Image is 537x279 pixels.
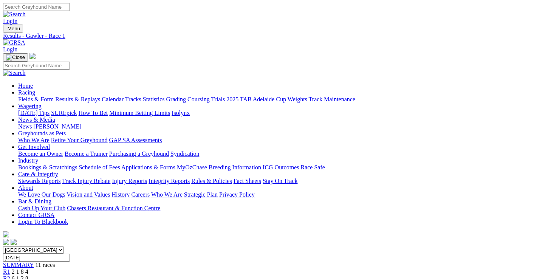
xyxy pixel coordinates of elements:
[18,198,51,205] a: Bar & Dining
[18,130,66,136] a: Greyhounds as Pets
[184,191,218,198] a: Strategic Plan
[263,178,297,184] a: Stay On Track
[111,191,130,198] a: History
[172,110,190,116] a: Isolynx
[109,137,162,143] a: GAP SA Assessments
[131,191,150,198] a: Careers
[6,54,25,60] img: Close
[300,164,325,170] a: Race Safe
[109,150,169,157] a: Purchasing a Greyhound
[18,116,55,123] a: News & Media
[3,53,28,62] button: Toggle navigation
[29,53,36,59] img: logo-grsa-white.png
[219,191,255,198] a: Privacy Policy
[3,62,70,70] input: Search
[62,178,110,184] a: Track Injury Rebate
[3,11,26,18] img: Search
[102,96,124,102] a: Calendar
[18,191,65,198] a: We Love Our Dogs
[288,96,307,102] a: Weights
[18,110,50,116] a: [DATE] Tips
[18,171,58,177] a: Care & Integrity
[187,96,210,102] a: Coursing
[234,178,261,184] a: Fact Sheets
[18,96,54,102] a: Fields & Form
[177,164,207,170] a: MyOzChase
[65,150,108,157] a: Become a Trainer
[11,239,17,245] img: twitter.svg
[112,178,147,184] a: Injury Reports
[51,137,108,143] a: Retire Your Greyhound
[18,212,54,218] a: Contact GRSA
[18,144,50,150] a: Get Involved
[263,164,299,170] a: ICG Outcomes
[3,3,70,11] input: Search
[226,96,286,102] a: 2025 TAB Adelaide Cup
[67,191,110,198] a: Vision and Values
[3,262,34,268] a: SUMMARY
[18,103,42,109] a: Wagering
[18,164,534,171] div: Industry
[18,150,534,157] div: Get Involved
[67,205,160,211] a: Chasers Restaurant & Function Centre
[18,205,65,211] a: Cash Up Your Club
[35,262,55,268] span: 11 races
[18,96,534,103] div: Racing
[143,96,165,102] a: Statistics
[191,178,232,184] a: Rules & Policies
[51,110,77,116] a: SUREpick
[8,26,20,31] span: Menu
[125,96,141,102] a: Tracks
[18,123,534,130] div: News & Media
[18,137,50,143] a: Who We Are
[3,239,9,245] img: facebook.svg
[209,164,261,170] a: Breeding Information
[18,184,33,191] a: About
[18,191,534,198] div: About
[18,110,534,116] div: Wagering
[55,96,100,102] a: Results & Replays
[211,96,225,102] a: Trials
[309,96,355,102] a: Track Maintenance
[33,123,81,130] a: [PERSON_NAME]
[18,137,534,144] div: Greyhounds as Pets
[166,96,186,102] a: Grading
[79,110,108,116] a: How To Bet
[18,123,32,130] a: News
[18,82,33,89] a: Home
[18,205,534,212] div: Bar & Dining
[18,89,35,96] a: Racing
[79,164,120,170] a: Schedule of Fees
[18,157,38,164] a: Industry
[170,150,199,157] a: Syndication
[18,178,60,184] a: Stewards Reports
[18,164,77,170] a: Bookings & Scratchings
[3,268,10,275] a: R1
[3,18,17,24] a: Login
[12,268,28,275] span: 2 1 8 4
[3,39,25,46] img: GRSA
[18,178,534,184] div: Care & Integrity
[18,219,68,225] a: Login To Blackbook
[18,150,63,157] a: Become an Owner
[3,46,17,53] a: Login
[3,231,9,237] img: logo-grsa-white.png
[151,191,183,198] a: Who We Are
[149,178,190,184] a: Integrity Reports
[3,70,26,76] img: Search
[3,254,70,262] input: Select date
[121,164,175,170] a: Applications & Forms
[3,25,23,33] button: Toggle navigation
[3,33,534,39] a: Results - Gawler - Race 1
[109,110,170,116] a: Minimum Betting Limits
